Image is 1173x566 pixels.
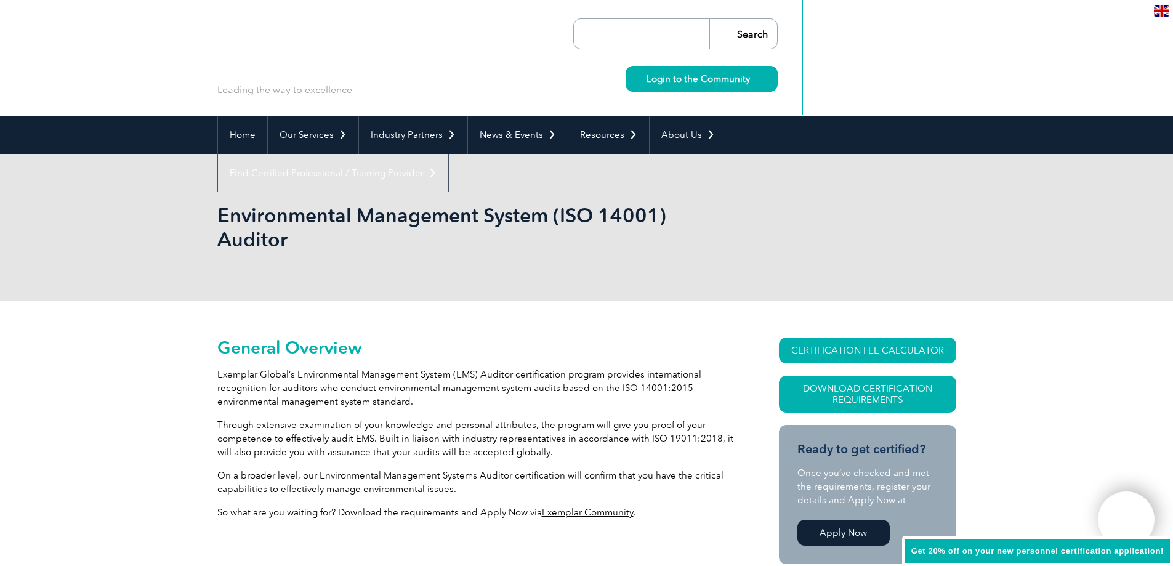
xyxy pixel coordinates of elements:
[217,203,690,251] h1: Environmental Management System (ISO 14001) Auditor
[779,338,956,363] a: CERTIFICATION FEE CALCULATOR
[217,338,735,357] h2: General Overview
[911,546,1164,556] span: Get 20% off on your new personnel certification application!
[217,418,735,459] p: Through extensive examination of your knowledge and personal attributes, the program will give yo...
[359,116,467,154] a: Industry Partners
[268,116,358,154] a: Our Services
[797,466,938,507] p: Once you’ve checked and met the requirements, register your details and Apply Now at
[750,75,757,82] img: svg+xml;nitro-empty-id=MzcxOjIyMw==-1;base64,PHN2ZyB2aWV3Qm94PSIwIDAgMTEgMTEiIHdpZHRoPSIxMSIgaGVp...
[568,116,649,154] a: Resources
[797,520,890,546] a: Apply Now
[1154,5,1169,17] img: en
[650,116,727,154] a: About Us
[217,368,735,408] p: Exemplar Global’s Environmental Management System (EMS) Auditor certification program provides in...
[468,116,568,154] a: News & Events
[779,376,956,413] a: Download Certification Requirements
[217,506,735,519] p: So what are you waiting for? Download the requirements and Apply Now via .
[217,83,352,97] p: Leading the way to excellence
[218,116,267,154] a: Home
[542,507,634,518] a: Exemplar Community
[797,442,938,457] h3: Ready to get certified?
[626,66,778,92] a: Login to the Community
[218,154,448,192] a: Find Certified Professional / Training Provider
[1111,504,1142,535] img: svg+xml;nitro-empty-id=MTMxODoxMTY=-1;base64,PHN2ZyB2aWV3Qm94PSIwIDAgNDAwIDQwMCIgd2lkdGg9IjQwMCIg...
[709,19,777,49] input: Search
[217,469,735,496] p: On a broader level, our Environmental Management Systems Auditor certification will confirm that ...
